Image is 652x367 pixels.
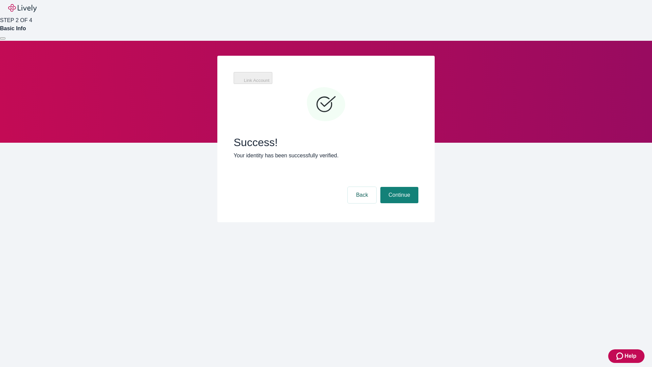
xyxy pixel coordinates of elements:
[624,352,636,360] span: Help
[608,349,645,363] button: Zendesk support iconHelp
[234,136,418,149] span: Success!
[234,72,272,84] button: Link Account
[380,187,418,203] button: Continue
[616,352,624,360] svg: Zendesk support icon
[234,152,418,160] p: Your identity has been successfully verified.
[348,187,376,203] button: Back
[306,84,346,125] svg: Checkmark icon
[8,4,37,12] img: Lively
